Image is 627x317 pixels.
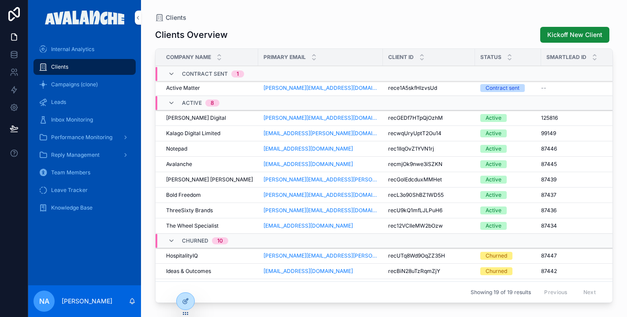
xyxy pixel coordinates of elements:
div: Churned [486,252,507,260]
a: Clients [33,59,136,75]
a: 99149 [541,130,621,137]
a: 87437 [541,192,621,199]
a: [PERSON_NAME][EMAIL_ADDRESS][PERSON_NAME][DOMAIN_NAME] [263,252,378,259]
a: Churned [480,252,536,260]
a: recGolEdcduxMMHet [388,176,470,183]
a: 87442 [541,268,621,275]
span: Knowledge Base [51,204,93,211]
a: -- [541,85,621,92]
a: [PERSON_NAME][EMAIL_ADDRESS][DOMAIN_NAME] [263,207,378,214]
span: recUTq8Wd9OqZZ35H [388,252,445,259]
div: Active [486,114,501,122]
div: 10 [217,237,223,244]
a: Kalago Digital Limited [166,130,253,137]
a: recmjOk9nwe3iSZKN [388,161,470,168]
span: recBiN28uTzRqmZjY [388,268,440,275]
a: [PERSON_NAME][EMAIL_ADDRESS][DOMAIN_NAME] [263,192,378,199]
span: 87437 [541,192,557,199]
a: [EMAIL_ADDRESS][DOMAIN_NAME] [263,268,378,275]
span: 87446 [541,145,557,152]
span: recGEDf7HTpQjOzhM [388,114,443,122]
a: [EMAIL_ADDRESS][DOMAIN_NAME] [263,145,353,152]
a: Avalanche [166,161,253,168]
span: Leave Tracker [51,187,88,194]
a: [PERSON_NAME][EMAIL_ADDRESS][PERSON_NAME][PERSON_NAME][DOMAIN_NAME] [263,176,378,183]
a: recL3o90ShBZ1WD55 [388,192,470,199]
span: Kalago Digital Limited [166,130,220,137]
span: Team Members [51,169,90,176]
a: Active [480,160,536,168]
span: NA [39,296,49,306]
span: Clients [166,13,186,22]
a: Inbox Monitoring [33,112,136,128]
span: Performance Monitoring [51,134,112,141]
a: recU9kQ1mfLJLPuH6 [388,207,470,214]
span: 87442 [541,268,557,275]
a: Knowledge Base [33,200,136,216]
span: Kickoff New Client [547,30,602,39]
a: HospitalityIQ [166,252,253,259]
a: recUTq8Wd9OqZZ35H [388,252,470,259]
a: 87436 [541,207,621,214]
span: rec12VCIIeMW2bOzw [388,222,443,229]
span: Campaigns (clone) [51,81,98,88]
a: Active [480,129,536,137]
span: Primary Email [263,54,306,61]
a: Reply Management [33,147,136,163]
a: Active [480,206,536,214]
span: Active Matter [166,85,200,92]
span: HospitalityIQ [166,252,198,259]
a: [EMAIL_ADDRESS][PERSON_NAME][DOMAIN_NAME] [263,130,378,137]
span: Clients [51,63,68,70]
a: [PERSON_NAME][EMAIL_ADDRESS][DOMAIN_NAME] [263,114,378,122]
span: 87439 [541,176,557,183]
span: Reply Management [51,151,100,158]
a: rec12VCIIeMW2bOzw [388,222,470,229]
a: [EMAIL_ADDRESS][DOMAIN_NAME] [263,222,353,229]
span: Smartlead ID [546,54,586,61]
span: ThreeSixty Brands [166,207,213,214]
a: Leave Tracker [33,182,136,198]
span: 87434 [541,222,557,229]
span: recmjOk9nwe3iSZKN [388,161,442,168]
h1: Clients Overview [155,29,228,41]
a: [EMAIL_ADDRESS][DOMAIN_NAME] [263,161,353,168]
a: The Wheel Specialist [166,222,253,229]
span: Active [182,100,202,107]
a: 125816 [541,114,621,122]
a: recwqUryUptT2Ou14 [388,130,470,137]
span: Avalanche [166,161,192,168]
span: Leads [51,99,66,106]
img: App logo [45,11,125,25]
span: Contract sent [182,70,228,77]
span: Internal Analytics [51,46,94,53]
span: 125816 [541,114,558,122]
div: Contract sent [486,84,519,92]
div: Active [486,160,501,168]
div: Churned [486,267,507,275]
div: 1 [237,70,239,77]
a: Active [480,114,536,122]
a: 87446 [541,145,621,152]
a: rece1A5skfHIzvsUd [388,85,470,92]
a: Bold Freedom [166,192,253,199]
span: Churned [182,237,208,244]
div: scrollable content [28,35,141,227]
a: ThreeSixty Brands [166,207,253,214]
a: Contract sent [480,84,536,92]
div: Active [486,129,501,137]
div: Active [486,176,501,184]
span: Company Name [166,54,211,61]
a: Active [480,222,536,230]
a: Performance Monitoring [33,129,136,145]
a: Notepad [166,145,253,152]
a: recBiN28uTzRqmZjY [388,268,470,275]
a: Campaigns (clone) [33,77,136,92]
span: 87445 [541,161,557,168]
span: Ideas & Outcomes [166,268,211,275]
